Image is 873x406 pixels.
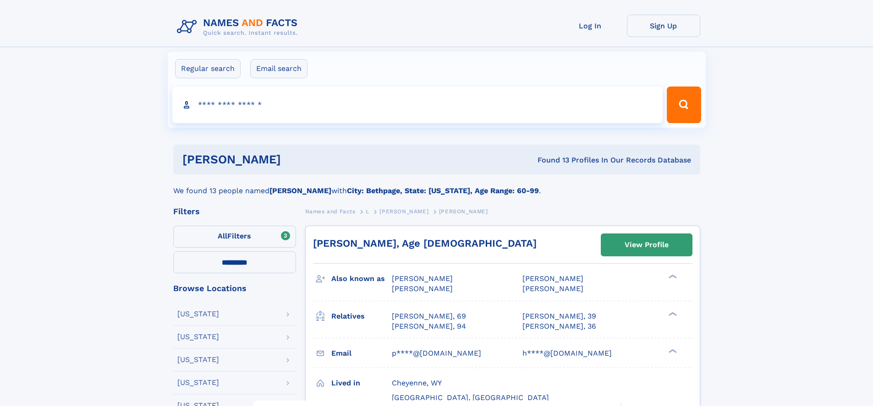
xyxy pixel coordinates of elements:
[379,208,428,215] span: [PERSON_NAME]
[218,232,227,240] span: All
[522,284,583,293] span: [PERSON_NAME]
[177,379,219,386] div: [US_STATE]
[331,309,392,324] h3: Relatives
[175,59,241,78] label: Regular search
[666,274,677,280] div: ❯
[305,206,356,217] a: Names and Facts
[173,207,296,216] div: Filters
[331,346,392,361] h3: Email
[366,206,369,217] a: L
[667,87,701,123] button: Search Button
[177,356,219,363] div: [US_STATE]
[554,15,627,37] a: Log In
[627,15,700,37] a: Sign Up
[250,59,307,78] label: Email search
[392,393,549,402] span: [GEOGRAPHIC_DATA], [GEOGRAPHIC_DATA]
[173,15,305,39] img: Logo Names and Facts
[392,321,466,331] a: [PERSON_NAME], 94
[269,186,331,195] b: [PERSON_NAME]
[173,226,296,248] label: Filters
[522,274,583,283] span: [PERSON_NAME]
[522,321,596,331] a: [PERSON_NAME], 36
[182,154,409,165] h1: [PERSON_NAME]
[173,174,700,196] div: We found 13 people named with .
[625,234,669,255] div: View Profile
[392,284,453,293] span: [PERSON_NAME]
[331,271,392,287] h3: Also known as
[379,206,428,217] a: [PERSON_NAME]
[392,311,466,321] a: [PERSON_NAME], 69
[177,333,219,341] div: [US_STATE]
[666,348,677,354] div: ❯
[666,311,677,317] div: ❯
[601,234,692,256] a: View Profile
[347,186,539,195] b: City: Bethpage, State: [US_STATE], Age Range: 60-99
[522,311,596,321] a: [PERSON_NAME], 39
[409,155,691,165] div: Found 13 Profiles In Our Records Database
[172,87,663,123] input: search input
[366,208,369,215] span: L
[439,208,488,215] span: [PERSON_NAME]
[392,379,442,387] span: Cheyenne, WY
[177,310,219,318] div: [US_STATE]
[392,274,453,283] span: [PERSON_NAME]
[331,375,392,391] h3: Lived in
[173,284,296,292] div: Browse Locations
[313,238,537,249] a: [PERSON_NAME], Age [DEMOGRAPHIC_DATA]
